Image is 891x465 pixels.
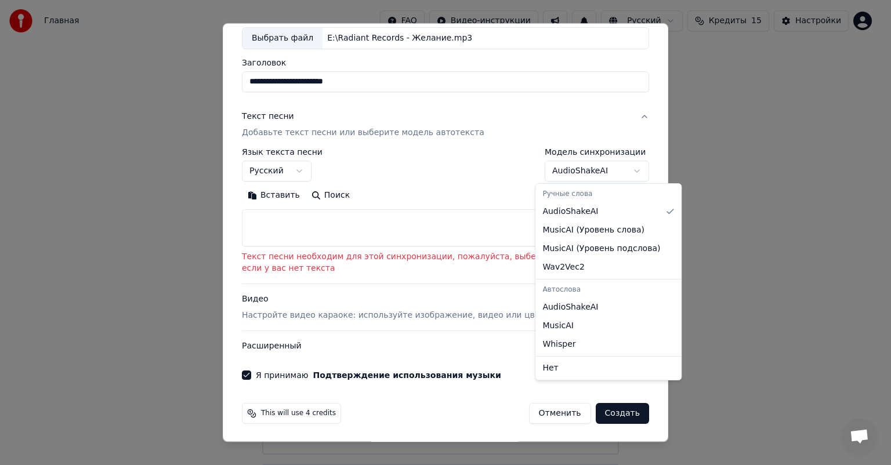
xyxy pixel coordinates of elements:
div: Ручные слова [538,186,679,202]
span: MusicAI ( Уровень слова ) [542,224,644,236]
span: Whisper [542,339,575,350]
div: Автослова [538,282,679,298]
span: AudioShakeAI [542,301,598,313]
span: MusicAI ( Уровень подслова ) [542,243,660,255]
span: Wav2Vec2 [542,261,584,273]
span: Нет [542,362,558,374]
span: AudioShakeAI [542,206,598,217]
span: MusicAI [542,320,574,332]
